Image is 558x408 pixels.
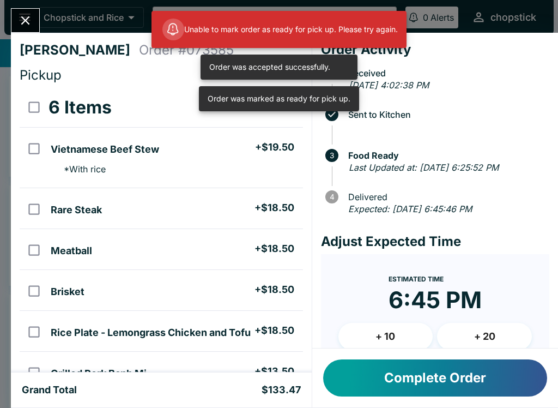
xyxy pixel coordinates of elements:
table: orders table [20,88,303,392]
h5: + $19.50 [255,141,294,154]
span: Estimated Time [389,275,444,283]
h5: Rare Steak [51,203,102,217]
h4: Order # 073585 [139,42,234,58]
button: + 20 [437,323,532,350]
div: Order was accepted successfully. [209,58,330,76]
h5: Meatball [51,244,92,257]
h5: Brisket [51,285,84,298]
text: 4 [329,193,334,201]
span: Sent to Kitchen [343,110,549,119]
span: Pickup [20,67,62,83]
h5: Grand Total [22,383,77,397]
h3: 6 Items [48,97,112,118]
span: Received [343,68,549,78]
div: Order was marked as ready for pick up. [208,89,350,108]
h5: + $18.50 [254,242,294,255]
h5: + $18.50 [254,324,294,337]
text: 3 [330,151,334,160]
h5: Rice Plate - Lemongrass Chicken and Tofu [51,326,251,339]
button: Complete Order [323,359,547,397]
h5: + $18.50 [254,201,294,214]
h5: + $18.50 [254,283,294,296]
span: Food Ready [343,151,549,160]
em: Expected: [DATE] 6:45:46 PM [348,203,472,214]
h5: $133.47 [262,383,301,397]
button: Close [11,9,39,32]
span: Delivered [343,192,549,202]
time: 6:45 PM [389,286,482,314]
em: Last Updated at: [DATE] 6:25:52 PM [349,162,499,173]
h4: Adjust Expected Time [321,233,549,250]
button: + 10 [338,323,433,350]
h4: Order Activity [321,41,549,58]
h5: Grilled Pork Banh Mi [51,367,147,380]
h4: [PERSON_NAME] [20,42,139,58]
div: Unable to mark order as ready for pick up. Please try again. [162,14,398,45]
em: [DATE] 4:02:38 PM [349,80,429,91]
p: * With rice [55,164,106,175]
h5: Vietnamese Beef Stew [51,143,159,156]
h5: + $13.50 [254,365,294,378]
